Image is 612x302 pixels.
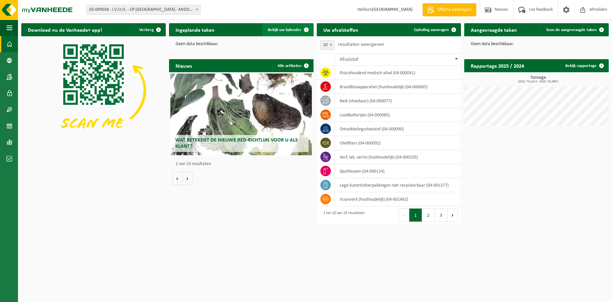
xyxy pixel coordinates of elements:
td: ontwikkelingsvloeistof (04-000090) [335,122,461,136]
td: oliefilters (04-000092) [335,136,461,150]
td: verf, lak, vernis (huishoudelijk) (04-000105) [335,150,461,164]
span: Offerte aanvragen [436,7,473,13]
button: Next [448,209,458,222]
td: vuurwerk (huishoudelijk) (04-001462) [335,192,461,206]
td: brandblusapparaten (huishoudelijk) (04-000065) [335,80,461,94]
span: 2024: 73,422 t - 2025: 35,060 t [467,80,609,83]
span: 02-009038 - I.V.O.O. - CP MIDDELKERKE - MIDDELKERKE [87,5,200,14]
span: Wat betekent de nieuwe RED-richtlijn voor u als klant? [175,138,298,149]
span: 10 [320,40,334,50]
button: Vorige [172,172,183,185]
span: 10 [320,41,334,50]
span: Toon de aangevraagde taken [546,28,597,32]
strong: [GEOGRAPHIC_DATA] [372,7,413,12]
button: 3 [435,209,448,222]
a: Bekijk uw kalender [263,23,313,36]
span: Afvalstof [340,57,358,62]
h2: Ingeplande taken [169,23,221,36]
button: Verberg [134,23,165,36]
td: loodbatterijen (04-000085) [335,108,461,122]
img: Download de VHEPlus App [21,36,166,144]
p: 1 van 10 resultaten [176,162,310,166]
p: Geen data beschikbaar. [471,42,602,46]
td: risicohoudend medisch afval (04-000041) [335,66,461,80]
a: Bekijk rapportage [560,59,608,72]
h2: Rapportage 2025 / 2024 [464,59,531,72]
button: Previous [399,209,409,222]
a: Alle artikelen [272,59,313,72]
span: Ophaling aanvragen [414,28,449,32]
a: Wat betekent de nieuwe RED-richtlijn voor u als klant? [170,74,312,155]
td: spuitbussen (04-000114) [335,164,461,178]
label: resultaten weergeven [338,42,384,47]
button: Volgende [183,172,193,185]
h2: Aangevraagde taken [464,23,523,36]
span: Bekijk uw kalender [268,28,301,32]
a: Ophaling aanvragen [409,23,460,36]
p: Geen data beschikbaar. [176,42,307,46]
h2: Uw afvalstoffen [317,23,365,36]
a: Toon de aangevraagde taken [541,23,608,36]
h3: Tonnage [467,75,609,83]
td: kwik (vloeibaar) (04-000077) [335,94,461,108]
h2: Nieuws [169,59,198,72]
span: 02-009038 - I.V.O.O. - CP MIDDELKERKE - MIDDELKERKE [86,5,201,15]
div: 1 tot 10 van 24 resultaten [320,208,365,222]
button: 1 [409,209,422,222]
button: 2 [422,209,435,222]
span: Verberg [139,28,154,32]
a: Offerte aanvragen [422,3,476,16]
h2: Download nu de Vanheede+ app! [21,23,109,36]
td: Lege kunststofverpakkingen niet recycleerbaar (04-001377) [335,178,461,192]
